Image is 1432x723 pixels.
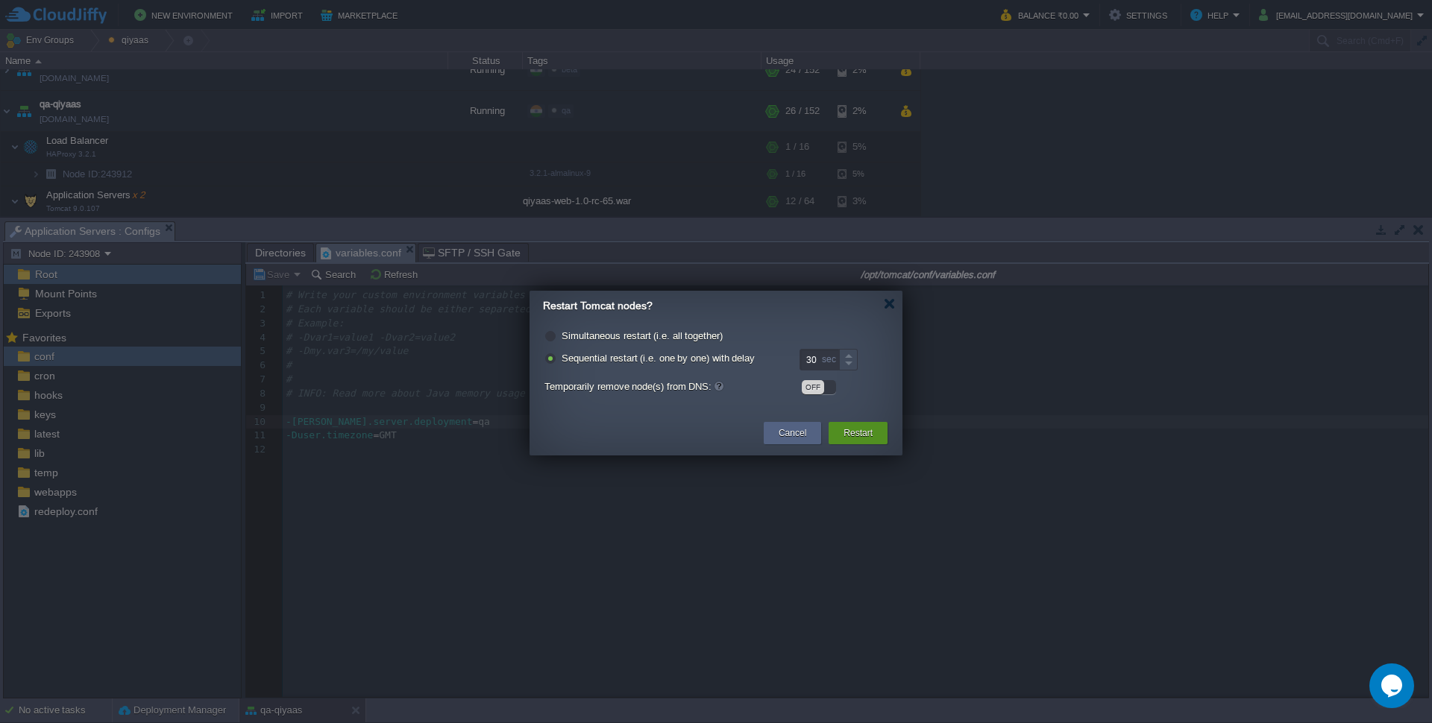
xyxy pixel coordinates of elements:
[1369,663,1417,708] iframe: chat widget
[544,377,798,397] label: Temporarily remove node(s) from DNS:
[779,426,806,441] button: Cancel
[822,350,839,370] div: sec
[562,353,755,364] label: Sequential restart (i.e. one by one) with delay
[802,380,824,394] div: OFF
[543,300,653,312] span: Restart Tomcat nodes?
[844,426,873,441] button: Restart
[562,330,723,341] label: Simultaneous restart (i.e. all together)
